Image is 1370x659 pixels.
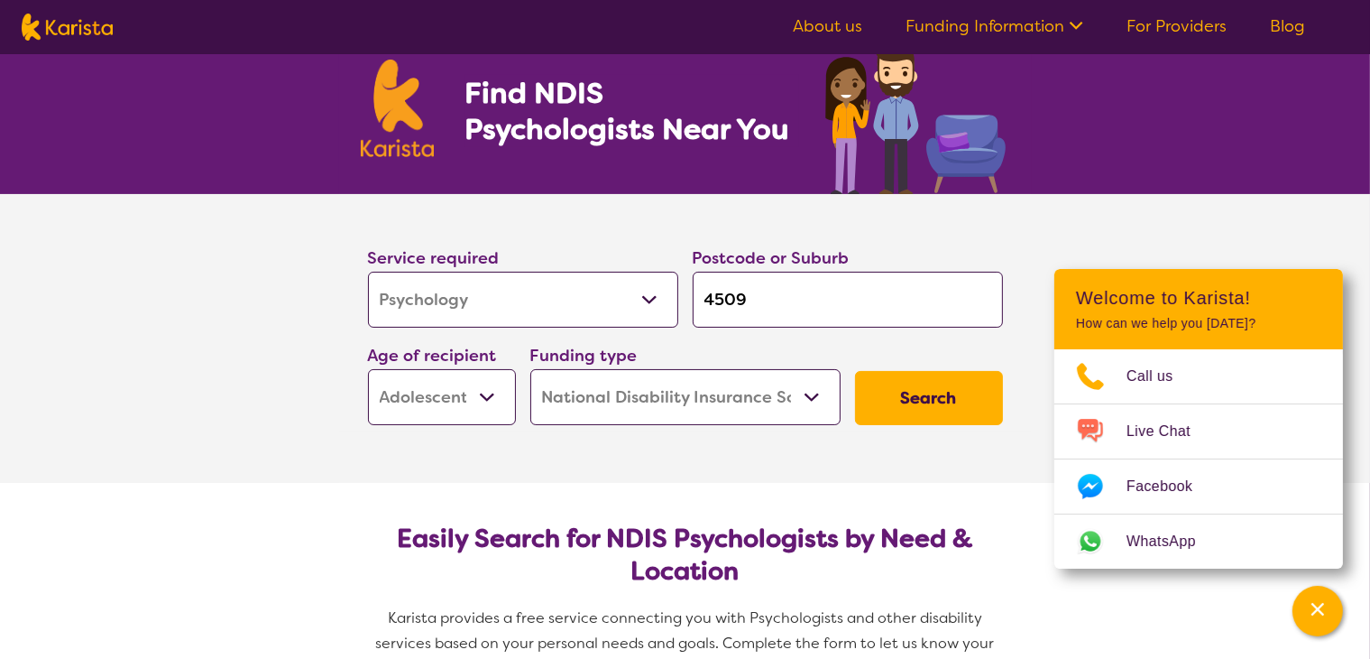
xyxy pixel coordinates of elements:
span: WhatsApp [1126,528,1218,555]
label: Age of recipient [368,345,497,367]
label: Postcode or Suburb [693,247,850,269]
a: About us [793,15,862,37]
a: Funding Information [906,15,1083,37]
p: How can we help you [DATE]? [1076,316,1321,331]
h2: Welcome to Karista! [1076,287,1321,309]
h2: Easily Search for NDIS Psychologists by Need & Location [382,523,988,588]
button: Search [855,371,1003,425]
label: Funding type [530,345,638,367]
img: Karista logo [22,14,113,41]
img: Karista logo [361,60,435,157]
input: Type [693,272,1003,328]
ul: Choose channel [1054,349,1343,569]
h1: Find NDIS Psychologists Near You [464,75,798,147]
label: Service required [368,247,500,269]
div: Channel Menu [1054,269,1343,569]
a: For Providers [1126,15,1227,37]
span: Call us [1126,363,1195,390]
button: Channel Menu [1292,586,1343,636]
a: Web link opens in a new tab. [1054,515,1343,569]
a: Blog [1270,15,1305,37]
span: Live Chat [1126,418,1212,445]
img: psychology [819,36,1010,194]
span: Facebook [1126,473,1214,500]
